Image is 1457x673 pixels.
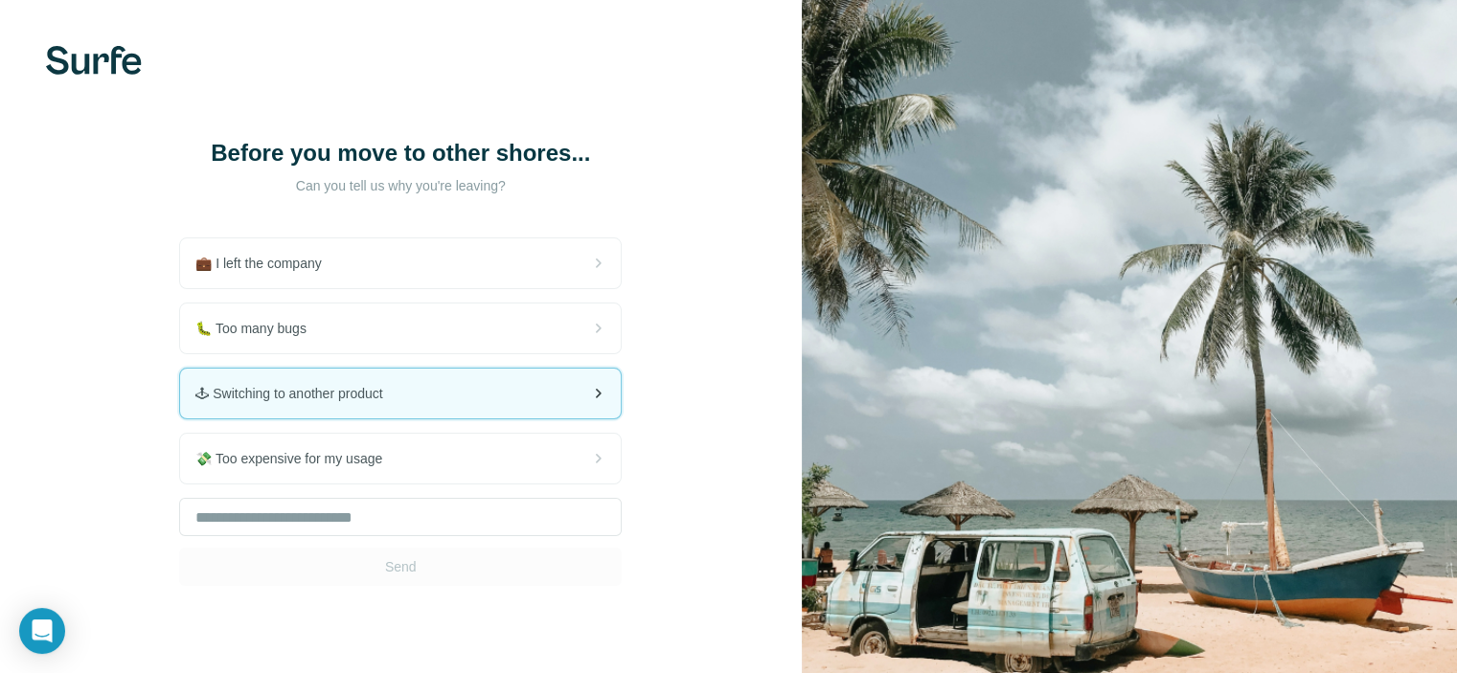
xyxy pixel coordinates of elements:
span: 🐛 Too many bugs [195,319,322,338]
span: 💼 I left the company [195,254,336,273]
h1: Before you move to other shores... [209,138,592,168]
p: Can you tell us why you're leaving? [209,176,592,195]
span: 💸 Too expensive for my usage [195,449,398,468]
img: Surfe's logo [46,46,142,75]
div: Open Intercom Messenger [19,608,65,654]
span: 🕹 Switching to another product [195,384,398,403]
